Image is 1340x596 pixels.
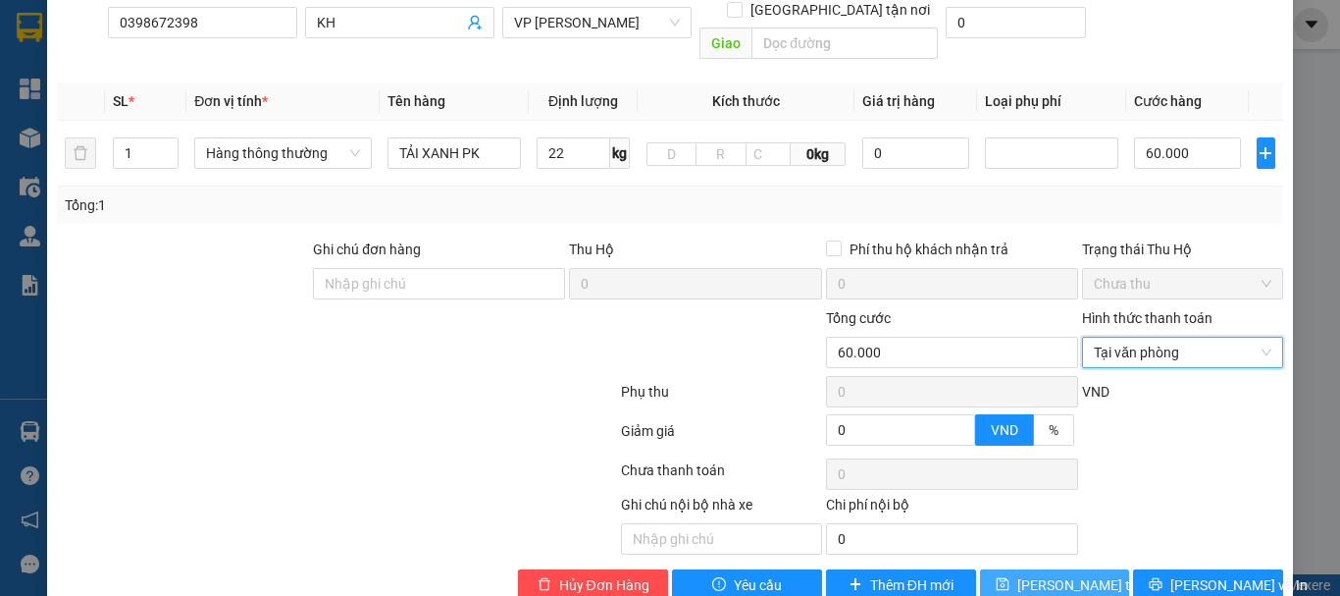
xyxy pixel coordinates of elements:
[619,420,824,455] div: Giảm giá
[862,93,935,109] span: Giá trị hàng
[387,137,521,169] input: VD: Bàn, Ghế
[958,417,970,429] span: up
[621,494,822,523] div: Ghi chú nội bộ nhà xe
[826,310,891,326] span: Tổng cước
[619,381,824,415] div: Phụ thu
[1082,384,1109,400] span: VND
[196,42,355,63] strong: PHIẾU GỬI HÀNG
[991,422,1018,438] span: VND
[548,93,618,109] span: Định lượng
[162,155,174,167] span: down
[696,142,746,166] input: R
[13,19,95,101] img: logo
[538,577,551,593] span: delete
[22,114,202,135] span: VP gửi:
[946,7,1086,38] input: Cước giao hàng
[1082,239,1283,260] div: Trạng thái Thu Hộ
[1170,574,1308,596] span: [PERSON_NAME] và In
[699,27,751,59] span: Giao
[387,93,445,109] span: Tên hàng
[746,142,791,166] input: C
[842,239,1016,260] span: Phí thu hộ khách nhận trả
[621,523,822,555] input: Nhập ghi chú
[958,432,970,444] span: down
[849,577,862,593] span: plus
[313,268,565,299] input: Ghi chú đơn hàng
[1094,269,1271,298] span: Chưa thu
[1082,310,1212,326] label: Hình thức thanh toán
[953,430,974,445] span: Decrease Value
[84,143,105,158] span: KH
[734,574,782,596] span: Yêu cầu
[188,88,234,103] span: Website
[751,27,938,59] input: Dọc đường
[1258,145,1274,161] span: plus
[712,93,780,109] span: Kích thước
[65,137,96,169] button: delete
[514,8,680,37] span: VP LÊ HỒNG PHONG
[1094,338,1271,367] span: Tại văn phòng
[646,142,696,166] input: D
[313,242,421,257] label: Ghi chú đơn hàng
[20,143,80,158] strong: Người gửi:
[212,67,339,81] strong: Hotline : 0889 23 23 23
[791,142,847,166] span: 0kg
[826,494,1078,523] div: Chi phí nội bộ
[977,82,1126,121] th: Loại phụ phí
[113,93,129,109] span: SL
[194,93,268,109] span: Đơn vị tính
[1149,577,1162,593] span: printer
[953,415,974,430] span: Increase Value
[467,15,483,30] span: user-add
[1257,137,1275,169] button: plus
[206,138,360,168] span: Hàng thông thường
[188,85,362,104] strong: : [DOMAIN_NAME]
[1049,422,1058,438] span: %
[162,141,174,153] span: up
[870,574,953,596] span: Thêm ĐH mới
[1134,93,1202,109] span: Cước hàng
[156,138,178,153] span: Increase Value
[1261,347,1272,358] span: close-circle
[80,114,203,135] span: 87 Đại Cồ Việt
[142,18,409,38] strong: CÔNG TY TNHH VĨNH QUANG
[996,577,1009,593] span: save
[569,242,614,257] span: Thu Hộ
[156,153,178,168] span: Decrease Value
[619,460,824,494] div: Chưa thanh toán
[65,194,519,216] div: Tổng: 1
[559,574,649,596] span: Hủy Đơn Hàng
[610,137,630,169] span: kg
[712,577,726,593] span: exclamation-circle
[1017,574,1174,596] span: [PERSON_NAME] thay đổi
